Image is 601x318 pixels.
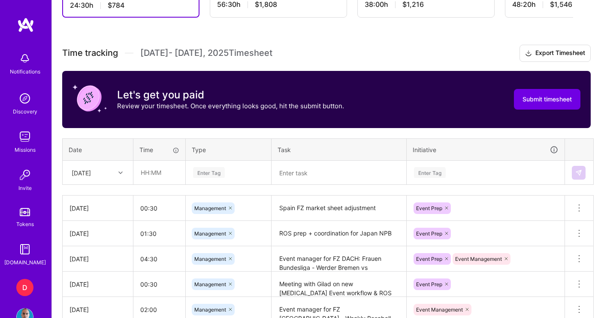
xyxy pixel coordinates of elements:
textarea: Meeting with Gilad on new [MEDICAL_DATA] Event workflow & ROS [272,272,405,296]
h3: Let's get you paid [117,89,344,101]
div: Enter Tag [414,166,446,179]
img: Invite [16,166,33,183]
i: icon Download [525,49,532,58]
input: HH:MM [134,161,185,184]
button: Export Timesheet [519,45,591,62]
div: [DATE] [69,229,126,238]
img: logo [17,17,34,33]
span: Submit timesheet [522,95,572,104]
input: HH:MM [133,248,185,270]
div: Discovery [13,107,37,116]
div: Enter Tag [193,166,225,179]
span: Event Management [416,306,463,313]
p: Review your timesheet. Once everything looks good, hit the submit button. [117,101,344,110]
span: Management [194,230,226,237]
th: Task [272,138,407,161]
span: [DATE] - [DATE] , 2025 Timesheet [140,48,272,58]
img: discovery [16,90,33,107]
div: 24:30 h [70,1,192,10]
div: Time [139,145,179,154]
span: Management [194,306,226,313]
img: coin [72,81,107,116]
span: Event Prep [416,256,442,262]
div: Missions [15,145,36,154]
span: Time tracking [62,48,118,58]
img: guide book [16,241,33,258]
textarea: ROS prep + coordination for Japan NPB [272,222,405,245]
div: [DATE] [69,280,126,289]
div: [DATE] [69,254,126,263]
textarea: Spain FZ market sheet adjustment [272,196,405,220]
th: Type [186,138,272,161]
div: [DATE] [69,305,126,314]
span: Event Prep [416,205,442,211]
div: Invite [18,183,32,193]
span: Event Prep [416,230,442,237]
span: $784 [108,1,124,10]
a: D [14,279,36,296]
div: [DATE] [72,168,91,177]
img: bell [16,50,33,67]
input: HH:MM [133,273,185,296]
div: D [16,279,33,296]
span: Management [194,281,226,287]
div: Initiative [413,145,559,155]
div: [DATE] [69,204,126,213]
span: Event Prep [416,281,442,287]
span: Management [194,256,226,262]
span: Event Management [455,256,502,262]
div: Notifications [10,67,40,76]
div: Tokens [16,220,34,229]
i: icon Chevron [118,171,123,175]
img: Submit [575,169,582,176]
span: Management [194,205,226,211]
img: teamwork [16,128,33,145]
textarea: Event manager for FZ DACH: Frauen Bundesliga - Werder Bremen vs Hamburger + ROS prep [272,247,405,271]
input: HH:MM [133,197,185,220]
input: HH:MM [133,222,185,245]
button: Submit timesheet [514,89,580,110]
img: tokens [20,208,30,216]
th: Date [63,138,133,161]
div: [DOMAIN_NAME] [4,258,46,267]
